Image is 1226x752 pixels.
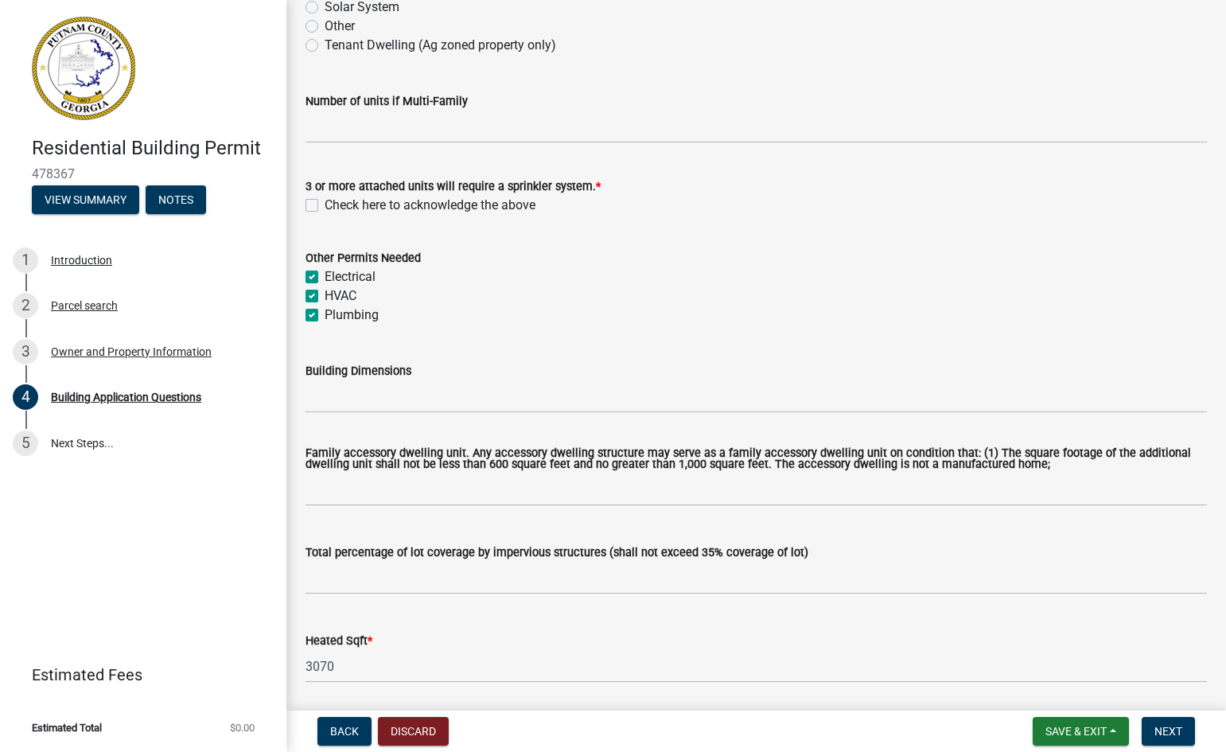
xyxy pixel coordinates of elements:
wm-modal-confirm: Notes [146,194,206,207]
label: Tenant Dwelling (Ag zoned property only) [325,36,556,55]
div: Owner and Property Information [51,346,212,357]
a: Estimated Fees [13,659,261,691]
button: Discard [378,717,449,746]
span: $0.00 [230,723,255,733]
div: 2 [13,293,38,318]
div: Introduction [51,255,112,266]
button: Back [317,717,372,746]
label: Electrical [325,267,376,286]
img: Putnam County, Georgia [32,17,135,120]
div: Building Application Questions [51,392,201,403]
label: Plumbing [325,306,379,325]
label: Family accessory dwelling unit. Any accessory dwelling structure may serve as a family accessory ... [306,448,1207,471]
span: Estimated Total [32,723,102,733]
span: 478367 [32,166,255,181]
label: Check here to acknowledge the above [325,196,535,215]
div: 3 [13,339,38,364]
label: Number of units if Multi-Family [306,96,468,107]
div: 4 [13,384,38,410]
label: Other [325,17,355,36]
span: Next [1154,725,1182,738]
h4: Residential Building Permit [32,137,274,160]
div: 5 [13,431,38,456]
button: Save & Exit [1033,717,1129,746]
label: Total percentage of lot coverage by impervious structures (shall not exceed 35% coverage of lot) [306,547,808,559]
label: Other Permits Needed [306,253,421,264]
wm-modal-confirm: Summary [32,194,139,207]
span: Save & Exit [1045,725,1107,738]
button: Next [1142,717,1195,746]
label: 3 or more attached units will require a sprinkler system. [306,181,601,193]
label: HVAC [325,286,356,306]
span: Back [330,725,359,738]
div: 1 [13,247,38,273]
button: Notes [146,185,206,214]
div: Parcel search [51,300,118,311]
label: Heated Sqft [306,636,372,647]
label: Building Dimensions [306,366,411,377]
button: View Summary [32,185,139,214]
